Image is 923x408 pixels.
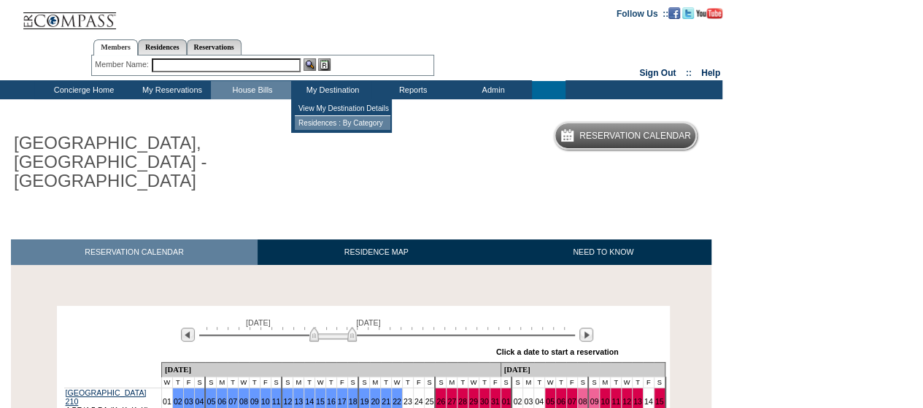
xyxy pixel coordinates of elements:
td: T [402,377,413,388]
a: 09 [590,397,598,406]
span: [DATE] [246,318,271,327]
a: Sign Out [639,68,676,78]
a: Members [93,39,138,55]
img: Subscribe to our YouTube Channel [696,8,722,19]
a: 02 [174,397,182,406]
td: S [205,377,216,388]
td: F [336,377,347,388]
td: T [172,377,183,388]
a: 01 [502,397,511,406]
a: Follow us on Twitter [682,8,694,17]
a: 08 [579,397,587,406]
a: 11 [272,397,281,406]
a: 06 [557,397,565,406]
a: 29 [469,397,478,406]
a: 08 [239,397,248,406]
a: Subscribe to our YouTube Channel [696,8,722,17]
td: W [545,377,556,388]
a: 31 [491,397,500,406]
td: M [370,377,381,388]
a: 12 [283,397,292,406]
td: T [304,377,315,388]
td: My Destination [291,81,371,99]
td: S [424,377,435,388]
td: F [566,377,577,388]
td: S [358,377,369,388]
a: Reservations [187,39,242,55]
img: Previous [181,328,195,342]
td: T [632,377,643,388]
td: F [643,377,654,388]
div: Click a date to start a reservation [496,347,619,356]
a: 22 [393,397,401,406]
a: 09 [250,397,259,406]
td: F [413,377,424,388]
a: 07 [568,397,576,406]
td: T [228,377,239,388]
td: M [293,377,304,388]
a: 05 [546,397,555,406]
td: S [282,377,293,388]
a: 18 [349,397,358,406]
td: S [654,377,665,388]
a: 17 [338,397,347,406]
h5: Reservation Calendar [579,131,691,141]
td: T [249,377,260,388]
td: [DATE] [161,362,501,377]
td: T [534,377,545,388]
td: S [588,377,599,388]
a: 13 [633,397,642,406]
td: W [161,377,172,388]
td: S [511,377,522,388]
td: M [217,377,228,388]
a: Become our fan on Facebook [668,8,680,17]
td: House Bills [211,81,291,99]
td: Admin [452,81,532,99]
a: 16 [327,397,336,406]
a: 10 [600,397,609,406]
a: 28 [458,397,467,406]
td: S [501,377,511,388]
a: Residences [138,39,187,55]
a: 05 [206,397,215,406]
td: View My Destination Details [295,101,390,116]
td: W [315,377,326,388]
a: 30 [480,397,489,406]
a: 21 [382,397,390,406]
td: S [347,377,358,388]
a: 03 [185,397,193,406]
td: W [468,377,479,388]
a: RESIDENCE MAP [258,239,495,265]
a: 12 [622,397,631,406]
td: S [194,377,205,388]
td: F [490,377,501,388]
td: S [435,377,446,388]
td: F [183,377,194,388]
img: Follow us on Twitter [682,7,694,19]
img: View [304,58,316,71]
a: 13 [294,397,303,406]
a: 07 [228,397,237,406]
td: S [271,377,282,388]
a: 19 [360,397,368,406]
a: [GEOGRAPHIC_DATA] 210 [66,388,147,406]
td: F [260,377,271,388]
td: W [238,377,249,388]
a: 20 [371,397,379,406]
td: W [622,377,633,388]
a: 06 [217,397,226,406]
a: RESERVATION CALENDAR [11,239,258,265]
td: Follow Us :: [617,7,668,19]
td: M [600,377,611,388]
td: [DATE] [501,362,665,377]
span: [DATE] [356,318,381,327]
td: My Reservations [131,81,211,99]
div: Member Name: [95,58,151,71]
td: Residences : By Category [295,116,390,130]
span: :: [686,68,692,78]
td: M [447,377,457,388]
a: 27 [447,397,456,406]
a: 10 [261,397,270,406]
td: T [381,377,392,388]
td: Reports [371,81,452,99]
